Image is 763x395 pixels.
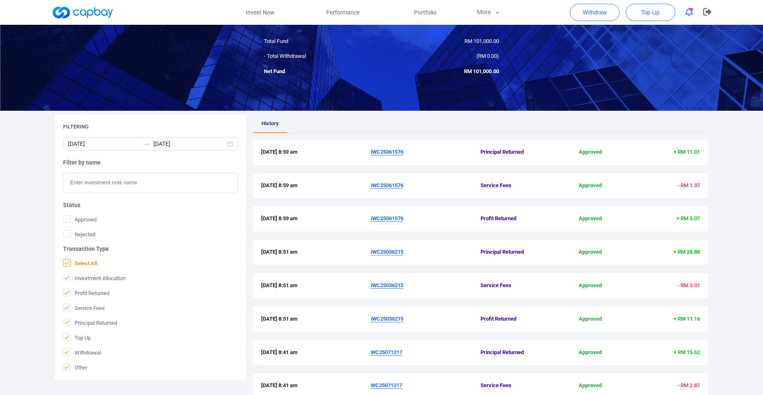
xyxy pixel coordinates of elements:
[674,149,700,155] span: + RM 11.01
[63,123,89,131] h5: Filtering
[326,8,360,17] span: Performance
[261,348,371,357] span: [DATE] 8:41 am
[674,316,700,322] span: + RM 11.16
[153,139,226,148] input: End date
[464,38,499,44] span: RM 101,000.00
[641,8,659,17] span: Top Up
[678,182,700,188] span: - RM 1.37
[371,149,403,155] u: iWC25061576
[553,315,626,324] span: Approved
[381,52,505,61] div: ( )
[63,319,117,327] span: Principal Returned
[371,382,402,388] u: WC25071217
[63,230,95,238] span: Rejected
[63,259,97,267] span: Select All
[261,148,371,157] span: [DATE] 8:59 am
[553,148,626,157] span: Approved
[371,282,403,288] u: iWC25036215
[63,363,87,371] span: Other
[626,4,675,21] button: Top Up
[261,248,371,257] span: [DATE] 8:51 am
[553,381,626,390] span: Approved
[553,281,626,290] span: Approved
[464,68,499,74] span: RM 101,000.00
[258,67,381,76] div: Net Fund
[674,349,700,355] span: + RM 15.62
[258,37,381,46] div: Total Fund
[553,248,626,257] span: Approved
[144,140,150,147] span: to
[371,182,403,188] u: iWC25061576
[480,348,553,357] span: Principal Returned
[63,245,238,252] h5: Transaction Type
[371,316,403,322] u: iWC25036215
[553,214,626,223] span: Approved
[676,215,700,221] span: + RM 5.07
[63,173,238,193] input: Enter investment note name
[261,120,279,126] span: History
[63,304,105,312] span: Service Fees
[480,381,553,390] span: Service Fees
[553,181,626,190] span: Approved
[480,281,553,290] span: Service Fees
[63,274,125,282] span: Investment Allocation
[371,215,403,221] u: iWC25061576
[63,201,238,209] h5: Status
[63,215,97,224] span: Approved
[63,348,101,357] span: Withdrawal
[674,249,700,255] span: + RM 28.88
[144,140,150,147] span: swap-right
[261,281,371,290] span: [DATE] 8:51 am
[63,289,109,297] span: Profit Returned
[261,315,371,324] span: [DATE] 8:51 am
[480,181,553,190] span: Service Fees
[553,348,626,357] span: Approved
[371,349,402,355] u: WC25071217
[570,4,619,21] button: Withdraw
[678,382,700,388] span: - RM 2.87
[261,381,371,390] span: [DATE] 8:41 am
[480,148,553,157] span: Principal Returned
[261,181,371,190] span: [DATE] 8:59 am
[371,249,403,255] u: iWC25036215
[478,53,497,59] span: RM 0.00
[480,315,553,324] span: Profit Returned
[261,214,371,223] span: [DATE] 8:59 am
[414,8,436,17] span: Portfolio
[258,52,381,61] div: - Total Withdrawal
[63,333,91,342] span: Top Up
[480,214,553,223] span: Profit Returned
[68,139,140,148] input: Start date
[63,159,238,166] h5: Filter by name
[480,248,553,257] span: Principal Returned
[678,282,700,288] span: - RM 3.01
